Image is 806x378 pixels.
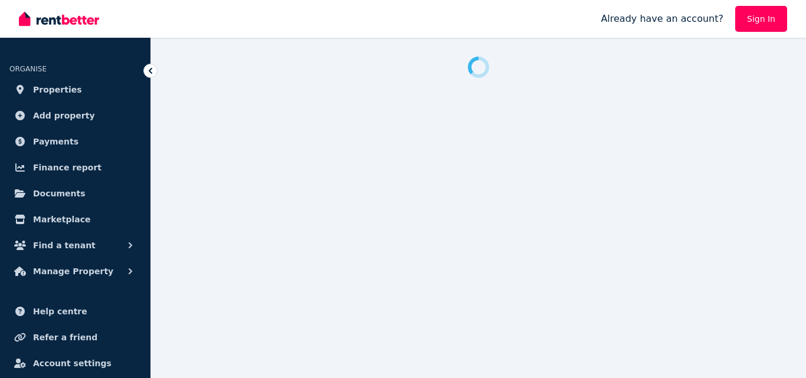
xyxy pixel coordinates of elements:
span: Marketplace [33,212,90,226]
span: Payments [33,134,78,149]
a: Documents [9,182,141,205]
span: Account settings [33,356,112,370]
span: Refer a friend [33,330,97,344]
button: Manage Property [9,259,141,283]
a: Help centre [9,300,141,323]
a: Properties [9,78,141,101]
span: Finance report [33,160,101,175]
a: Finance report [9,156,141,179]
a: Marketplace [9,208,141,231]
a: Account settings [9,351,141,375]
span: Help centre [33,304,87,318]
span: Find a tenant [33,238,96,252]
a: Sign In [735,6,787,32]
span: Documents [33,186,86,200]
a: Refer a friend [9,326,141,349]
a: Payments [9,130,141,153]
span: Manage Property [33,264,113,278]
span: Properties [33,83,82,97]
span: Add property [33,109,95,123]
button: Find a tenant [9,234,141,257]
span: Already have an account? [601,12,723,26]
span: ORGANISE [9,65,47,73]
a: Add property [9,104,141,127]
img: RentBetter [19,10,99,28]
